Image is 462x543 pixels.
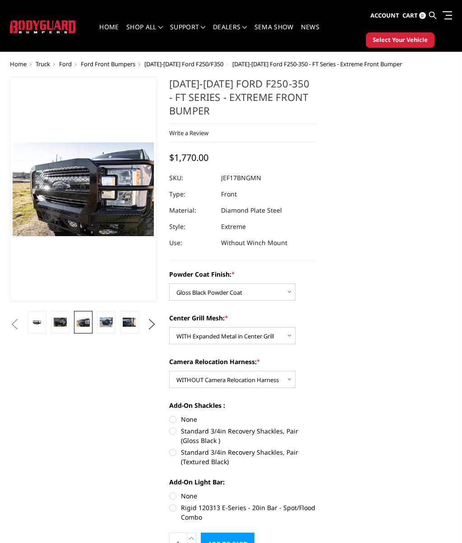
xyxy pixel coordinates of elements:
a: SEMA Show [254,24,294,41]
img: 2017-2022 Ford F250-350 - FT Series - Extreme Front Bumper [100,317,113,327]
dt: Style: [169,219,214,235]
h1: [DATE]-[DATE] Ford F250-350 - FT Series - Extreme Front Bumper [169,77,316,124]
a: Ford Front Bumpers [81,60,135,68]
button: Next [145,318,159,331]
a: Support [170,24,206,41]
label: Standard 3/4in Recovery Shackles, Pair (Gloss Black ) [169,426,316,445]
dd: Without Winch Mount [221,235,287,251]
button: Select Your Vehicle [366,32,434,48]
label: Add-On Shackles : [169,401,316,410]
span: $1,770.00 [169,151,208,164]
dt: Material: [169,202,214,219]
a: Ford [59,60,72,68]
dd: Extreme [221,219,246,235]
dt: Type: [169,186,214,202]
img: 2017-2022 Ford F250-350 - FT Series - Extreme Front Bumper [77,318,90,326]
a: Write a Review [169,129,208,137]
span: Select Your Vehicle [373,36,428,45]
img: 2017-2022 Ford F250-350 - FT Series - Extreme Front Bumper [54,318,67,326]
label: Powder Coat Finish: [169,269,316,279]
dd: Diamond Plate Steel [221,202,282,219]
label: None [169,415,316,424]
label: Add-On Light Bar: [169,477,316,487]
a: News [301,24,319,41]
span: Cart [402,11,418,19]
span: [DATE]-[DATE] Ford F250-350 - FT Series - Extreme Front Bumper [232,60,402,68]
button: Previous [8,318,21,331]
label: Rigid 120313 E-Series - 20in Bar - Spot/Flood Combo [169,503,316,522]
label: None [169,491,316,501]
img: BODYGUARD BUMPERS [10,20,76,33]
a: Dealers [213,24,247,41]
a: Account [370,4,399,28]
a: Home [10,60,27,68]
a: Cart 0 [402,4,426,28]
a: [DATE]-[DATE] Ford F250/F350 [144,60,223,68]
label: Center Grill Mesh: [169,313,316,323]
a: Home [99,24,119,41]
label: Standard 3/4in Recovery Shackles, Pair (Textured Black) [169,447,316,466]
a: 2017-2022 Ford F250-350 - FT Series - Extreme Front Bumper [10,77,157,302]
span: 0 [419,12,426,19]
img: 2017-2022 Ford F250-350 - FT Series - Extreme Front Bumper [123,318,136,326]
a: shop all [126,24,163,41]
a: Truck [36,60,50,68]
dd: JEF17BNGMN [221,170,261,186]
label: Camera Relocation Harness: [169,357,316,366]
dt: Use: [169,235,214,251]
dd: Front [221,186,237,202]
dt: SKU: [169,170,214,186]
span: Account [370,11,399,19]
